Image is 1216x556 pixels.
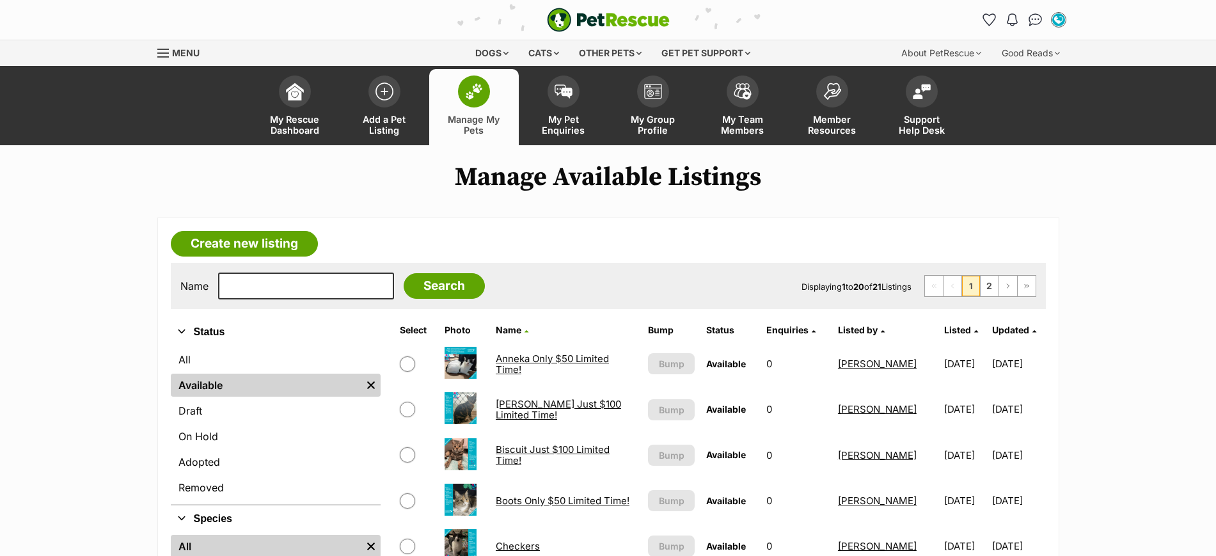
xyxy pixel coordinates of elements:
strong: 20 [853,282,864,292]
span: Bump [659,449,684,462]
a: Draft [171,399,381,422]
td: 0 [761,342,832,386]
td: [DATE] [992,479,1044,523]
a: Biscuit Just $100 Limited Time! [496,443,610,466]
a: Anneka Only $50 Limited Time! [496,353,609,376]
a: [PERSON_NAME] Just $100 Limited Time! [496,398,621,421]
span: Previous page [944,276,961,296]
button: Bump [648,399,695,420]
a: Enquiries [766,324,816,335]
td: [DATE] [939,433,991,477]
div: About PetRescue [892,40,990,66]
a: My Rescue Dashboard [250,69,340,145]
td: [DATE] [939,387,991,431]
div: Other pets [570,40,651,66]
a: Boots Only $50 Limited Time! [496,495,629,507]
span: Available [706,358,746,369]
label: Name [180,280,209,292]
th: Bump [643,320,700,340]
a: Support Help Desk [877,69,967,145]
a: Conversations [1025,10,1046,30]
td: [DATE] [992,387,1044,431]
img: dashboard-icon-eb2f2d2d3e046f16d808141f083e7271f6b2e854fb5c12c21221c1fb7104beca.svg [286,83,304,100]
strong: 21 [873,282,881,292]
img: notifications-46538b983faf8c2785f20acdc204bb7945ddae34d4c08c2a6579f10ce5e182be.svg [1007,13,1017,26]
div: Dogs [466,40,517,66]
a: Create new listing [171,231,318,257]
span: Listed by [838,324,878,335]
img: manage-my-pets-icon-02211641906a0b7f246fdf0571729dbe1e7629f14944591b6c1af311fb30b64b.svg [465,83,483,100]
a: Remove filter [361,374,381,397]
a: Updated [992,324,1036,335]
span: My Pet Enquiries [535,114,592,136]
th: Select [395,320,438,340]
span: Bump [659,494,684,507]
span: Bump [659,357,684,370]
a: Favourites [979,10,1000,30]
td: [DATE] [939,479,991,523]
a: Last page [1018,276,1036,296]
a: Listed [944,324,978,335]
a: Next page [999,276,1017,296]
a: All [171,348,381,371]
span: Displaying to of Listings [801,282,912,292]
a: Name [496,324,528,335]
span: First page [925,276,943,296]
img: logo-e224e6f780fb5917bec1dbf3a21bbac754714ae5b6737aabdf751b685950b380.svg [547,8,670,32]
strong: 1 [842,282,846,292]
a: Manage My Pets [429,69,519,145]
a: Available [171,374,361,397]
span: Available [706,541,746,552]
img: add-pet-listing-icon-0afa8454b4691262ce3f59096e99ab1cd57d4a30225e0717b998d2c9b9846f56.svg [375,83,393,100]
td: [DATE] [939,342,991,386]
span: Available [706,404,746,415]
a: Add a Pet Listing [340,69,429,145]
a: Page 2 [981,276,999,296]
span: Bump [659,539,684,553]
span: Support Help Desk [893,114,951,136]
a: My Group Profile [608,69,698,145]
span: Page 1 [962,276,980,296]
span: My Rescue Dashboard [266,114,324,136]
span: translation missing: en.admin.listings.index.attributes.enquiries [766,324,809,335]
span: Bump [659,403,684,417]
button: Bump [648,490,695,511]
img: pet-enquiries-icon-7e3ad2cf08bfb03b45e93fb7055b45f3efa6380592205ae92323e6603595dc1f.svg [555,84,572,99]
a: PetRescue [547,8,670,32]
a: Checkers [496,540,540,552]
th: Photo [439,320,489,340]
div: Cats [519,40,568,66]
a: Menu [157,40,209,63]
span: Manage My Pets [445,114,503,136]
button: Bump [648,445,695,466]
a: Listed by [838,324,885,335]
td: [DATE] [992,433,1044,477]
div: Good Reads [993,40,1069,66]
a: [PERSON_NAME] [838,449,917,461]
td: 0 [761,479,832,523]
img: group-profile-icon-3fa3cf56718a62981997c0bc7e787c4b2cf8bcc04b72c1350f741eb67cf2f40e.svg [644,84,662,99]
a: [PERSON_NAME] [838,358,917,370]
td: 0 [761,387,832,431]
td: [DATE] [992,342,1044,386]
th: Status [701,320,760,340]
td: 0 [761,433,832,477]
ul: Account quick links [979,10,1069,30]
span: Add a Pet Listing [356,114,413,136]
a: [PERSON_NAME] [838,495,917,507]
span: Name [496,324,521,335]
a: Member Resources [787,69,877,145]
img: team-members-icon-5396bd8760b3fe7c0b43da4ab00e1e3bb1a5d9ba89233759b79545d2d3fc5d0d.svg [734,83,752,100]
img: member-resources-icon-8e73f808a243e03378d46382f2149f9095a855e16c252ad45f914b54edf8863c.svg [823,83,841,100]
a: Adopted [171,450,381,473]
span: Member Resources [803,114,861,136]
span: Menu [172,47,200,58]
a: On Hold [171,425,381,448]
span: Available [706,495,746,506]
nav: Pagination [924,275,1036,297]
input: Search [404,273,485,299]
img: chat-41dd97257d64d25036548639549fe6c8038ab92f7586957e7f3b1b290dea8141.svg [1029,13,1042,26]
a: Removed [171,476,381,499]
img: Sayla Kimber profile pic [1052,13,1065,26]
a: [PERSON_NAME] [838,403,917,415]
